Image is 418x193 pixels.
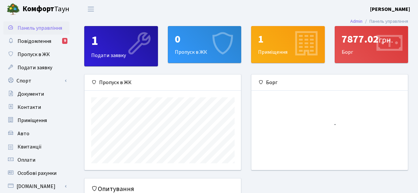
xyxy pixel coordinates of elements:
[62,38,67,44] div: 9
[3,180,69,193] a: [DOMAIN_NAME]
[22,4,69,15] span: Таун
[342,33,401,46] div: 7877.02
[258,33,318,46] div: 1
[3,140,69,153] a: Квитанції
[85,26,158,66] div: Подати заявку
[362,18,408,25] li: Панель управління
[3,153,69,167] a: Оплати
[18,156,35,164] span: Оплати
[335,26,408,63] div: Борг
[168,26,242,63] a: 0Пропуск в ЖК
[91,33,151,49] div: 1
[18,64,52,71] span: Подати заявку
[18,51,50,58] span: Пропуск в ЖК
[18,143,42,150] span: Квитанції
[3,35,69,48] a: Повідомлення9
[3,48,69,61] a: Пропуск в ЖК
[3,127,69,140] a: Авто
[3,167,69,180] a: Особові рахунки
[18,104,41,111] span: Контакти
[3,61,69,74] a: Подати заявку
[251,26,324,63] div: Приміщення
[3,101,69,114] a: Контакти
[3,114,69,127] a: Приміщення
[18,38,51,45] span: Повідомлення
[18,170,57,177] span: Особові рахунки
[3,87,69,101] a: Документи
[18,117,47,124] span: Приміщення
[175,33,235,46] div: 0
[168,26,241,63] div: Пропуск в ЖК
[370,6,410,13] b: [PERSON_NAME]
[83,4,99,15] button: Переключити навігацію
[22,4,54,14] b: Комфорт
[18,130,29,137] span: Авто
[340,15,418,28] nav: breadcrumb
[18,24,62,32] span: Панель управління
[85,75,241,91] div: Пропуск в ЖК
[7,3,20,16] img: logo.png
[18,90,44,98] span: Документи
[251,75,408,91] div: Борг
[3,21,69,35] a: Панель управління
[91,185,234,193] h5: Опитування
[370,5,410,13] a: [PERSON_NAME]
[3,74,69,87] a: Спорт
[350,18,362,25] a: Admin
[84,26,158,66] a: 1Подати заявку
[251,26,325,63] a: 1Приміщення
